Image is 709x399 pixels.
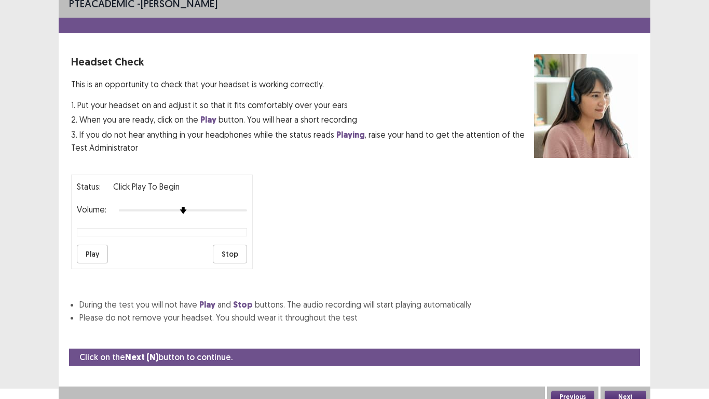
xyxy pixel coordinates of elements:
[77,245,108,263] button: Play
[71,78,534,90] p: This is an opportunity to check that your headset is working correctly.
[233,299,253,310] strong: Stop
[79,351,233,364] p: Click on the button to continue.
[113,180,180,193] p: Click Play to Begin
[125,352,158,363] strong: Next (N)
[71,99,534,111] p: 1. Put your headset on and adjust it so that it fits comfortably over your ears
[71,128,534,154] p: 3. If you do not hear anything in your headphones while the status reads , raise your hand to get...
[71,113,534,126] p: 2. When you are ready, click on the button. You will hear a short recording
[336,129,365,140] strong: Playing
[199,299,215,310] strong: Play
[200,114,216,125] strong: Play
[180,207,187,214] img: arrow-thumb
[77,180,101,193] p: Status:
[79,311,638,324] li: Please do not remove your headset. You should wear it throughout the test
[71,54,534,70] p: Headset Check
[79,298,638,311] li: During the test you will not have and buttons. The audio recording will start playing automatically
[534,54,638,158] img: headset test
[213,245,247,263] button: Stop
[77,203,106,216] p: Volume:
